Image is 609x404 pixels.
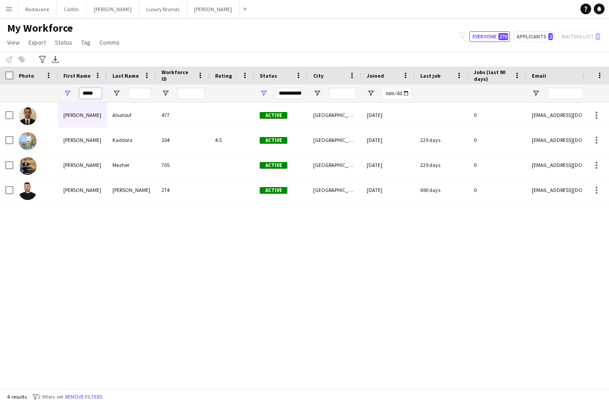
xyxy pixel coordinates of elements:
button: Radouane [18,0,57,18]
div: [GEOGRAPHIC_DATA] [308,178,361,202]
span: Export [29,38,46,46]
div: [PERSON_NAME] [107,178,156,202]
div: 274 [156,178,210,202]
div: [PERSON_NAME] [58,178,107,202]
button: Open Filter Menu [63,89,71,97]
div: 0 [468,103,526,127]
div: 104 [156,128,210,152]
div: Kaddora [107,128,156,152]
a: Export [25,37,50,48]
div: Alsatouf [107,103,156,127]
div: 0 [468,178,526,202]
span: Jobs (last 90 days) [474,69,510,82]
input: Workforce ID Filter Input [178,88,204,99]
img: Ahmad Nassour [19,182,37,200]
span: 2 [548,33,553,40]
span: Status [55,38,72,46]
input: City Filter Input [329,88,356,99]
span: Workforce ID [162,69,194,82]
div: 477 [156,103,210,127]
span: Active [260,112,287,119]
button: [PERSON_NAME] [187,0,240,18]
div: 705 [156,153,210,177]
div: 0 [468,153,526,177]
div: 229 days [415,153,468,177]
span: Photo [19,72,34,79]
img: Ahmad Mezher [19,157,37,175]
span: Last Name [112,72,139,79]
div: [GEOGRAPHIC_DATA] [308,103,361,127]
span: Email [532,72,546,79]
span: Status [260,72,277,79]
span: Active [260,162,287,169]
span: Joined [367,72,384,79]
span: Active [260,137,287,144]
span: My Workforce [7,21,73,35]
app-action-btn: Export XLSX [50,54,61,65]
div: [DATE] [361,128,415,152]
span: View [7,38,20,46]
button: Remove filters [63,392,104,402]
div: [DATE] [361,153,415,177]
button: Open Filter Menu [260,89,268,97]
div: [PERSON_NAME] [58,103,107,127]
span: First Name [63,72,91,79]
div: 0 [468,128,526,152]
div: [GEOGRAPHIC_DATA] [308,128,361,152]
button: Open Filter Menu [367,89,375,97]
span: 2 filters set [38,393,63,400]
input: Joined Filter Input [383,88,410,99]
span: Comms [99,38,120,46]
button: Open Filter Menu [532,89,540,97]
a: Comms [96,37,123,48]
button: [PERSON_NAME] [87,0,139,18]
button: Open Filter Menu [112,89,120,97]
button: Open Filter Menu [162,89,170,97]
div: [GEOGRAPHIC_DATA] [308,153,361,177]
span: Last job [420,72,440,79]
img: Ahmad Kaddora [19,132,37,150]
span: 270 [498,33,508,40]
button: Caitlin [57,0,87,18]
input: First Name Filter Input [79,88,102,99]
div: [DATE] [361,103,415,127]
img: Ahmad Alsatouf [19,107,37,125]
button: Applicants2 [514,31,555,42]
a: Status [51,37,76,48]
input: Last Name Filter Input [128,88,151,99]
div: 4.5 [210,128,254,152]
div: [DATE] [361,178,415,202]
button: Open Filter Menu [313,89,321,97]
a: View [4,37,23,48]
app-action-btn: Advanced filters [37,54,48,65]
span: Active [260,187,287,194]
button: Everyone270 [469,31,510,42]
span: Tag [81,38,91,46]
div: 229 days [415,128,468,152]
div: [PERSON_NAME] [58,153,107,177]
span: Rating [215,72,232,79]
div: [PERSON_NAME] [58,128,107,152]
a: Tag [78,37,94,48]
span: City [313,72,323,79]
button: Luxury Brands [139,0,187,18]
div: Mezher [107,153,156,177]
div: 690 days [415,178,468,202]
